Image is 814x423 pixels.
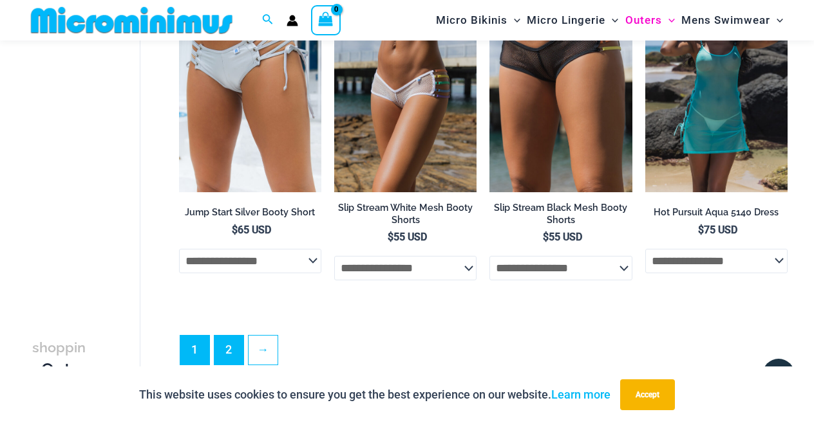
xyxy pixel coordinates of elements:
a: Learn more [551,388,610,401]
span: $ [698,224,704,236]
a: Mens SwimwearMenu ToggleMenu Toggle [678,4,786,37]
span: Menu Toggle [662,4,675,37]
span: Menu Toggle [507,4,520,37]
span: Micro Bikinis [436,4,507,37]
span: shopping [32,339,86,378]
span: Page 1 [180,336,209,364]
span: $ [388,231,393,243]
h3: Outers [32,336,95,402]
span: Micro Lingerie [527,4,605,37]
span: $ [232,224,238,236]
h2: Slip Stream Black Mesh Booty Shorts [489,202,632,226]
nav: Site Navigation [431,2,788,39]
a: Hot Pursuit Aqua 5140 Dress [645,206,788,223]
img: MM SHOP LOGO FLAT [26,6,238,35]
a: Account icon link [287,15,298,26]
a: Slip Stream White Mesh Booty Shorts [334,202,477,231]
bdi: 75 USD [698,224,737,236]
span: $ [543,231,549,243]
a: Page 2 [214,336,243,364]
a: Search icon link [262,12,274,28]
nav: Product Pagination [179,335,788,372]
a: Jump Start Silver Booty Short [179,206,321,223]
a: Micro LingerieMenu ToggleMenu Toggle [524,4,621,37]
a: View Shopping Cart, empty [311,5,341,35]
h2: Hot Pursuit Aqua 5140 Dress [645,206,788,219]
span: Outers [625,4,662,37]
span: Mens Swimwear [681,4,770,37]
h2: Jump Start Silver Booty Short [179,206,321,219]
a: Slip Stream Black Mesh Booty Shorts [489,202,632,231]
a: Micro BikinisMenu ToggleMenu Toggle [433,4,524,37]
iframe: TrustedSite Certified [32,39,148,296]
p: This website uses cookies to ensure you get the best experience on our website. [139,385,610,404]
bdi: 55 USD [543,231,582,243]
h2: Slip Stream White Mesh Booty Shorts [334,202,477,226]
a: → [249,336,278,364]
a: OutersMenu ToggleMenu Toggle [622,4,678,37]
bdi: 55 USD [388,231,427,243]
bdi: 65 USD [232,224,271,236]
button: Accept [620,379,675,410]
span: Menu Toggle [770,4,783,37]
span: Menu Toggle [605,4,618,37]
